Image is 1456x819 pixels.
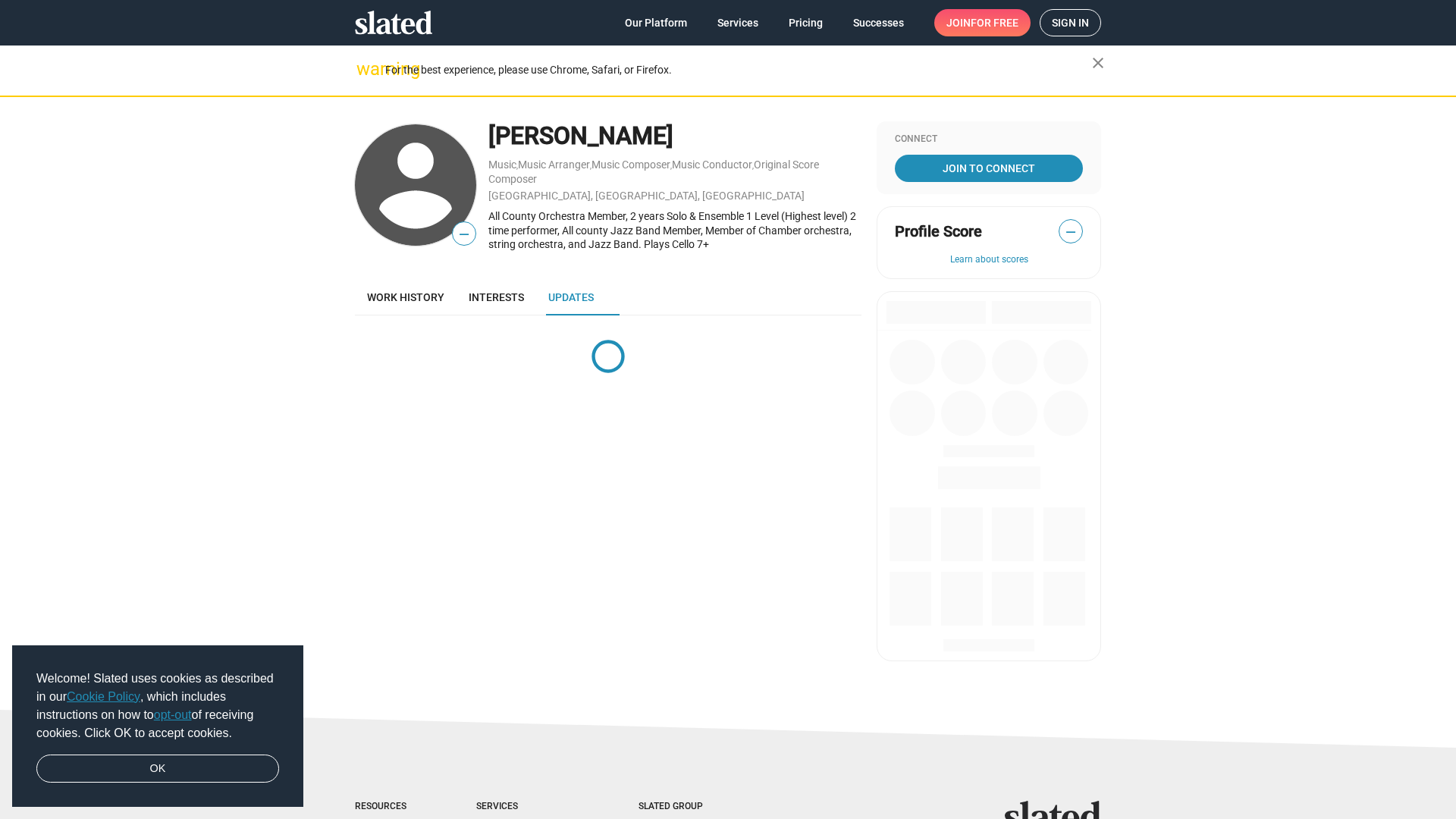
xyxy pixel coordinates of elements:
div: Slated Group [639,801,742,813]
span: Join To Connect [898,155,1080,182]
span: , [516,162,518,170]
button: Learn about scores [895,254,1083,266]
a: Services [705,9,770,36]
span: for free [971,9,1018,36]
mat-icon: warning [356,60,375,78]
a: dismiss cookie message [36,755,279,783]
span: , [590,162,591,170]
a: Original Score Composer [488,158,819,185]
div: All County Orchestra Member, 2 years Solo & Ensemble 1 Level (Highest level) 2 time performer, Al... [488,209,861,252]
div: Resources [355,801,416,813]
a: Music [488,158,516,171]
span: Sign in [1052,10,1089,36]
a: Music Conductor [672,158,752,171]
div: For the best experience, please use Chrome, Safari, or Firefox. [385,60,1092,80]
span: Our Platform [625,9,687,36]
a: Successes [841,9,916,36]
a: Join To Connect [895,155,1083,182]
a: Interests [457,279,536,315]
a: Pricing [777,9,835,36]
span: Work history [367,291,444,303]
a: Sign in [1040,9,1101,36]
a: Updates [536,279,606,315]
span: Profile Score [895,221,982,242]
a: Joinfor free [934,9,1031,36]
a: Our Platform [613,9,699,36]
span: — [1059,222,1082,242]
span: Updates [548,291,594,303]
span: — [453,224,475,244]
span: , [752,162,754,170]
span: Pricing [789,9,823,36]
span: Join [946,9,1018,36]
span: Interests [469,291,524,303]
span: Welcome! Slated uses cookies as described in our , which includes instructions on how to of recei... [36,670,279,742]
a: Music Arranger [518,158,590,171]
div: Services [476,801,578,813]
mat-icon: close [1089,54,1107,72]
span: Services [717,9,758,36]
div: Connect [895,133,1083,146]
div: [PERSON_NAME] [488,120,861,152]
a: [GEOGRAPHIC_DATA], [GEOGRAPHIC_DATA], [GEOGRAPHIC_DATA] [488,190,805,202]
a: Music Composer [591,158,670,171]
a: Work history [355,279,457,315]
a: opt-out [154,708,192,721]
span: , [670,162,672,170]
span: Successes [853,9,904,36]
a: Cookie Policy [67,690,140,703]
div: cookieconsent [12,645,303,808]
